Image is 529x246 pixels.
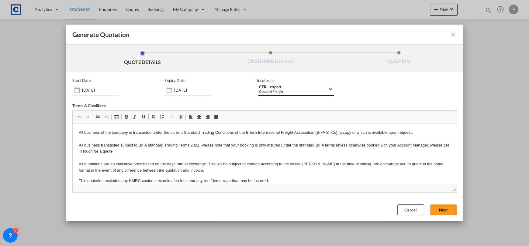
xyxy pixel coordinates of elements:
a: Align Right [203,113,212,121]
span: Drag to resize [452,188,455,191]
md-dialog: Generate QuotationQUOTE ... [66,25,463,221]
button: Cancel [397,204,424,215]
a: Align Left [186,113,195,121]
li: CUSTOMER DETAILS [206,51,335,67]
input: Expiry date [174,88,211,93]
iframe: Rich Text Editor, editor2 [73,123,457,184]
button: Next [430,204,457,215]
md-icon: icon-close fg-AAA8AD cursor m-0 [450,31,457,38]
p: This quotation excludes any HMRC customs examination fees and any rent/demurrage that may be incu... [6,54,378,61]
a: Insert/Remove Numbered List [149,113,158,121]
li: QUOTE ID [335,51,463,67]
md-select: Select Incoterms: CFR - export Cost and Freight [257,85,334,96]
a: Bold (Ctrl+B) [122,113,131,121]
a: Link (Ctrl+K) [94,113,102,121]
li: QUOTE DETAILS [78,51,207,67]
div: Terms & Conditions [72,103,265,110]
p: Expiry Date [164,78,185,83]
a: Unlink [102,113,111,121]
a: Centre [195,113,203,121]
p: Start Date [72,78,91,83]
body: Rich Text Editor, editor2 [6,6,378,71]
a: Italic (Ctrl+I) [131,113,139,121]
input: Start date [82,88,119,93]
a: Justify [212,113,220,121]
a: Insert/Remove Bulleted List [158,113,166,121]
span: Generate Quotation [72,31,130,39]
a: Redo (Ctrl+Y) [84,113,92,121]
a: Table [112,113,121,121]
p: All business of the company is transacted under the current Standard Trading Conditions of the Br... [6,6,378,50]
a: Decrease Indent [168,113,176,121]
div: Cost and Freight [259,89,328,94]
a: Undo (Ctrl+Z) [75,113,84,121]
a: Increase Indent [176,113,185,121]
div: CFR - export [259,85,328,89]
a: Underline (Ctrl+U) [139,113,148,121]
span: Incoterms [257,78,334,83]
